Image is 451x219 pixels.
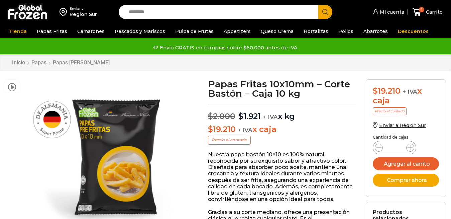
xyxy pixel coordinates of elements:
bdi: 19.210 [208,124,235,134]
a: Descuentos [394,25,432,38]
a: Papas [PERSON_NAME] [52,59,110,66]
p: x kg [208,105,356,121]
img: address-field-icon.svg [60,6,70,18]
span: + IVA [263,114,278,120]
a: Papas Fritas [33,25,71,38]
a: Papas [31,59,47,66]
a: Queso Crema [257,25,297,38]
bdi: 2.000 [208,111,235,121]
a: Pulpa de Frutas [172,25,217,38]
span: + IVA [238,127,252,133]
span: $ [208,124,213,134]
a: Camarones [74,25,108,38]
span: $ [208,111,213,121]
button: Search button [318,5,332,19]
a: Hortalizas [300,25,332,38]
input: Product quantity [388,143,401,152]
button: Agregar al carrito [373,157,439,170]
span: Enviar a Region Sur [379,122,426,128]
span: + IVA [403,88,417,95]
a: Mi cuenta [371,5,404,19]
nav: Breadcrumb [12,59,110,66]
bdi: 1.921 [238,111,261,121]
p: x caja [208,125,356,134]
p: Cantidad de cajas [373,135,439,140]
a: Pollos [335,25,357,38]
span: Mi cuenta [378,9,404,15]
span: $ [373,86,378,96]
a: Appetizers [220,25,254,38]
a: 1 Carrito [411,4,444,20]
div: Enviar a [70,6,97,11]
bdi: 19.210 [373,86,400,96]
a: Pescados y Mariscos [111,25,168,38]
p: Precio al contado [373,107,407,115]
p: Precio al contado [208,136,251,144]
h1: Papas Fritas 10x10mm – Corte Bastón – Caja 10 kg [208,79,356,98]
a: Tienda [6,25,30,38]
a: Abarrotes [360,25,391,38]
span: 1 [419,7,424,12]
span: $ [238,111,243,121]
button: Comprar ahora [373,174,439,187]
p: Nuestra papa bastón 10×10 es 100% natural, reconocida por su exquisito sabor y atractivo color. D... [208,151,356,203]
a: Enviar a Region Sur [373,122,426,128]
span: Carrito [424,9,443,15]
a: Inicio [12,59,25,66]
div: Region Sur [70,11,97,18]
div: x caja [373,86,439,106]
